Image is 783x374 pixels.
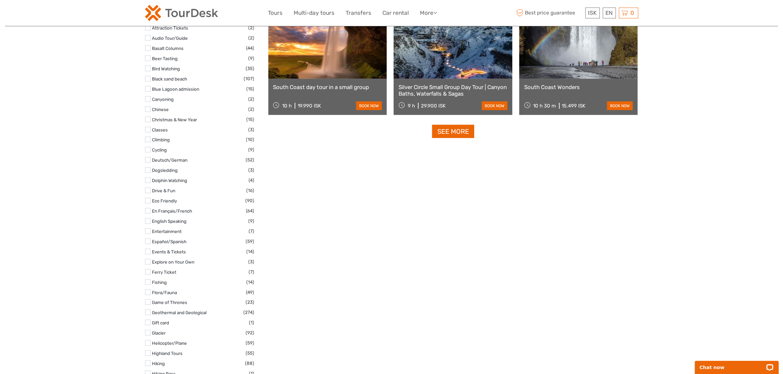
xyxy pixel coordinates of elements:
a: Cycling [152,147,167,152]
a: Hiking [152,361,165,366]
span: 0 [630,10,635,16]
a: Attraction Tickets [152,25,188,31]
a: Gift card [152,320,169,325]
span: (9) [249,217,255,225]
span: (92) [246,329,255,337]
a: Entertainment [152,229,182,234]
span: (15) [247,85,255,93]
span: (2) [249,24,255,32]
a: book now [356,102,382,110]
a: Silver Circle Small Group Day Tour | Canyon Baths, Waterfalls & Sagas [399,84,507,97]
a: Classes [152,127,168,132]
span: (44) [246,44,255,52]
a: Chinese [152,107,169,112]
span: (14) [247,248,255,255]
span: Best price guarantee [515,8,584,18]
a: Eco Friendly [152,198,177,203]
span: (59) [246,238,255,245]
span: (3) [249,166,255,174]
span: (3) [249,258,255,266]
span: (16) [247,187,255,194]
a: Geothermal and Geological [152,310,207,315]
div: EN [603,8,616,18]
a: book now [482,102,507,110]
a: English Speaking [152,219,187,224]
a: Explore on Your Own [152,259,195,265]
a: More [420,8,437,18]
a: Black sand beach [152,76,187,82]
a: Bird Watching [152,66,180,71]
a: Transfers [346,8,372,18]
a: Audio Tour/Guide [152,35,188,41]
img: 120-15d4194f-c635-41b9-a512-a3cb382bfb57_logo_small.png [145,5,218,21]
span: (90) [246,197,255,204]
span: (3) [249,126,255,133]
a: Tours [268,8,283,18]
span: ISK [588,10,597,16]
span: (2) [249,95,255,103]
span: (35) [246,65,255,72]
a: Ferry Ticket [152,269,177,275]
a: book now [607,102,633,110]
span: 9 h [408,103,415,109]
div: 19.990 ISK [298,103,321,109]
a: Dogsledding [152,168,178,173]
a: Basalt Columns [152,46,184,51]
span: (14) [247,278,255,286]
span: (9) [249,146,255,153]
span: (7) [249,227,255,235]
a: South Coast Wonders [524,84,633,90]
a: Beer Tasting [152,56,178,61]
a: Canyoning [152,97,174,102]
span: (4) [249,176,255,184]
span: (1) [249,319,255,326]
span: (55) [246,349,255,357]
span: 10 h [282,103,292,109]
a: Flora/Fauna [152,290,177,295]
span: (107) [244,75,255,82]
span: (9) [249,55,255,62]
iframe: LiveChat chat widget [691,353,783,374]
a: Game of Thrones [152,300,187,305]
a: Christmas & New Year [152,117,197,122]
span: 10 h 30 m [533,103,556,109]
span: (10) [246,136,255,143]
a: Fishing [152,280,167,285]
a: See more [432,125,474,138]
div: 29.900 ISK [421,103,446,109]
span: (64) [246,207,255,215]
span: (7) [249,268,255,276]
span: (59) [246,339,255,347]
span: (52) [246,156,255,164]
span: (88) [245,360,255,367]
a: En Français/French [152,208,192,214]
span: (23) [246,298,255,306]
a: Helicopter/Plane [152,340,187,346]
span: (49) [246,289,255,296]
a: Español/Spanish [152,239,187,244]
a: Dolphin Watching [152,178,187,183]
span: (2) [249,105,255,113]
a: Deutsch/German [152,157,188,163]
a: Highland Tours [152,351,183,356]
div: 15.499 ISK [562,103,586,109]
a: Events & Tickets [152,249,186,254]
a: Drive & Fun [152,188,176,193]
a: Multi-day tours [294,8,335,18]
span: (15) [247,116,255,123]
a: South Coast day tour in a small group [273,84,382,90]
a: Glacier [152,330,166,336]
span: (274) [244,309,255,316]
a: Car rental [383,8,409,18]
a: Climbing [152,137,170,142]
span: (2) [249,34,255,42]
a: Blue Lagoon admission [152,86,200,92]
